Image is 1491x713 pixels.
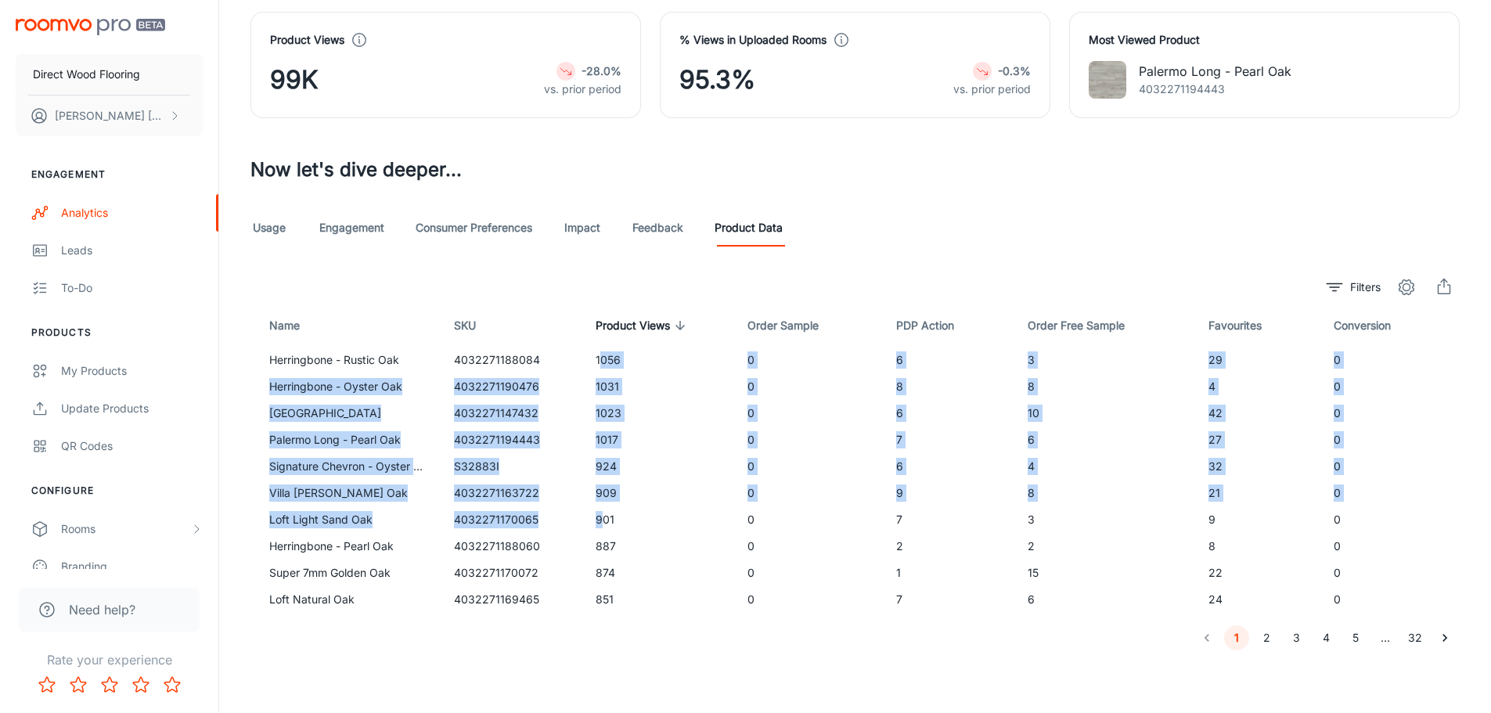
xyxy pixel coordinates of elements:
span: Product Views [596,316,690,335]
td: 0 [1321,347,1460,373]
div: Leads [61,242,203,259]
td: 42 [1196,400,1321,427]
td: 8 [1015,480,1196,506]
p: Palermo Long - Pearl Oak [1139,62,1291,81]
span: SKU [454,316,496,335]
td: 4 [1015,453,1196,480]
td: 0 [735,533,883,560]
td: 29 [1196,347,1321,373]
td: 0 [735,586,883,613]
p: vs. prior period [953,81,1031,98]
td: 4032271170072 [441,560,583,586]
h4: % Views in Uploaded Rooms [679,31,827,49]
td: 32 [1196,453,1321,480]
button: Rate 3 star [94,669,125,700]
p: vs. prior period [544,81,621,98]
td: 27 [1196,427,1321,453]
td: 4032271147432 [441,400,583,427]
td: Palermo Long - Pearl Oak [250,427,441,453]
a: Engagement [319,209,384,247]
a: Impact [564,209,601,247]
td: 0 [1321,533,1460,560]
td: 6 [1015,586,1196,613]
td: 0 [1321,427,1460,453]
td: 7 [884,586,1015,613]
td: [GEOGRAPHIC_DATA] [250,400,441,427]
td: 10 [1015,400,1196,427]
strong: -28.0% [582,64,621,77]
div: Rooms [61,520,190,538]
button: Rate 5 star [157,669,188,700]
td: Villa [PERSON_NAME] Oak [250,480,441,506]
span: Order Sample [747,316,839,335]
span: Name [269,316,320,335]
td: 0 [1321,480,1460,506]
span: Order Free Sample [1028,316,1145,335]
td: 901 [583,506,736,533]
td: 909 [583,480,736,506]
button: filter [1323,275,1385,300]
img: Roomvo PRO Beta [16,19,165,35]
td: Super 7mm Golden Oak [250,560,441,586]
p: Direct Wood Flooring [33,66,140,83]
div: To-do [61,279,203,297]
td: 7 [884,506,1015,533]
div: QR Codes [61,438,203,455]
td: 4032271169465 [441,586,583,613]
td: Loft Natural Oak [250,586,441,613]
span: Favourites [1208,316,1282,335]
button: [PERSON_NAME] [PERSON_NAME] [16,95,203,136]
td: 0 [1321,560,1460,586]
td: 851 [583,586,736,613]
button: export [1428,272,1460,303]
td: 1056 [583,347,736,373]
h4: Most Viewed Product [1089,31,1440,49]
span: 99K [270,61,319,99]
td: 4032271190476 [441,373,583,400]
a: Usage [250,209,288,247]
button: Go to next page [1432,625,1457,650]
button: page 1 [1224,625,1249,650]
button: Go to page 3 [1284,625,1309,650]
td: 4032271188060 [441,533,583,560]
td: 8 [884,373,1015,400]
span: Need help? [69,600,135,619]
td: Signature Chevron - Oyster Oak [250,453,441,480]
td: Herringbone - Rustic Oak [250,347,441,373]
nav: pagination navigation [1192,625,1460,650]
img: Palermo Long - Pearl Oak [1089,61,1126,99]
button: Rate 1 star [31,669,63,700]
td: 924 [583,453,736,480]
td: 0 [735,453,883,480]
td: 1017 [583,427,736,453]
p: [PERSON_NAME] [PERSON_NAME] [55,107,165,124]
td: 0 [735,560,883,586]
td: 7 [884,427,1015,453]
div: Analytics [61,204,203,221]
span: Conversion [1334,316,1411,335]
p: Rate your experience [13,650,206,669]
td: 4032271163722 [441,480,583,506]
td: 0 [735,427,883,453]
button: Rate 4 star [125,669,157,700]
button: Go to page 2 [1254,625,1279,650]
div: My Products [61,362,203,380]
td: 9 [1196,506,1321,533]
td: 0 [1321,400,1460,427]
h3: Now let's dive deeper... [250,156,1460,184]
button: Direct Wood Flooring [16,54,203,95]
td: 8 [1015,373,1196,400]
td: 8 [1196,533,1321,560]
span: Export CSV [1428,272,1460,303]
strong: -0.3% [998,64,1031,77]
td: 887 [583,533,736,560]
td: 15 [1015,560,1196,586]
td: 874 [583,560,736,586]
td: 0 [735,400,883,427]
span: PDP Action [896,316,974,335]
td: 6 [884,347,1015,373]
td: 24 [1196,586,1321,613]
td: 0 [735,506,883,533]
a: Consumer Preferences [416,209,532,247]
td: 1031 [583,373,736,400]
